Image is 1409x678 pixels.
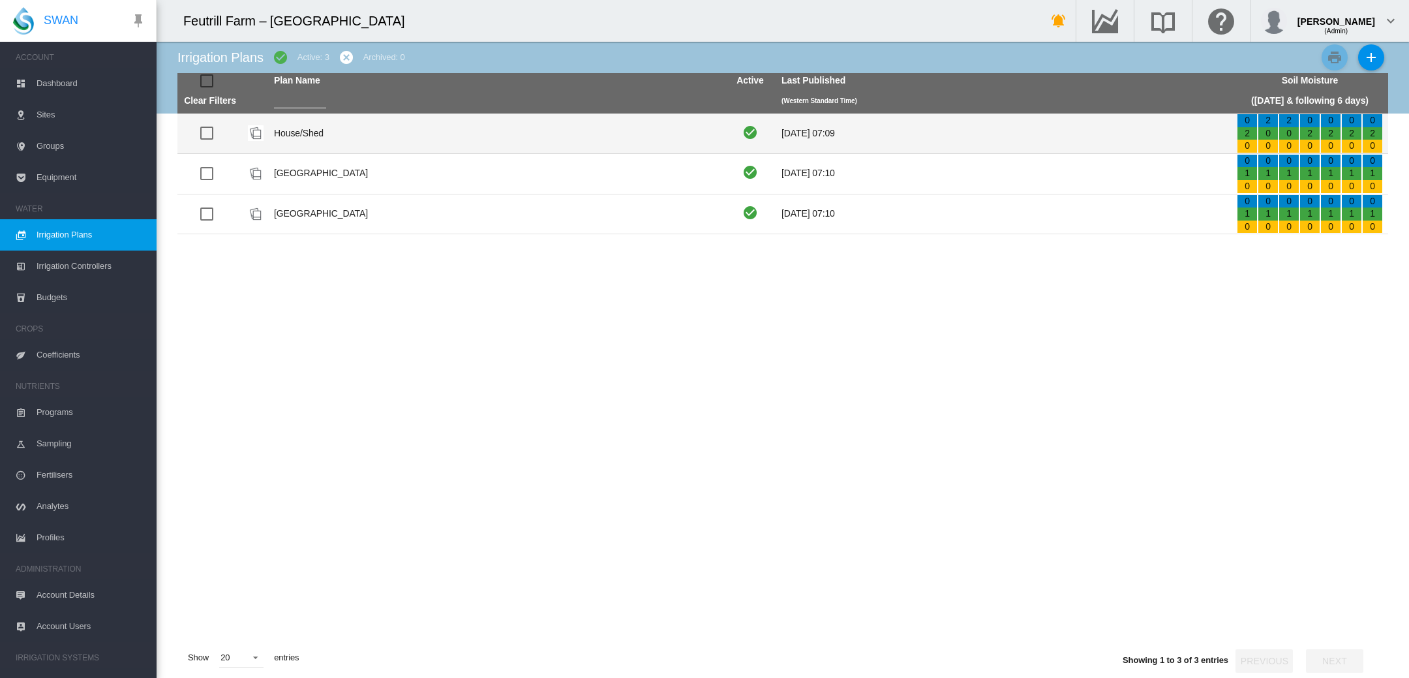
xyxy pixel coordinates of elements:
[1205,13,1237,29] md-icon: Click here for help
[183,12,416,30] div: Feutrill Farm – [GEOGRAPHIC_DATA]
[184,95,236,106] a: Clear Filters
[1342,195,1361,208] div: 0
[1342,167,1361,180] div: 1
[1321,221,1341,234] div: 0
[248,125,264,141] div: Plan Id: 26581
[1258,221,1278,234] div: 0
[1279,155,1299,168] div: 0
[269,114,724,153] td: House/Shed
[37,522,146,553] span: Profiles
[776,114,1232,153] td: [DATE] 07:09
[776,73,1232,89] th: Last Published
[269,73,724,89] th: Plan Name
[1237,167,1257,180] div: 1
[776,89,1232,114] th: (Western Standard Time)
[339,50,354,65] md-icon: icon-cancel
[1306,649,1363,673] button: Next
[1321,127,1341,140] div: 2
[1258,208,1278,221] div: 1
[1237,221,1257,234] div: 0
[1232,73,1388,89] th: Soil Moisture
[16,198,146,219] span: WATER
[1327,50,1342,65] md-icon: icon-printer
[37,579,146,611] span: Account Details
[1237,140,1257,153] div: 0
[1321,155,1341,168] div: 0
[37,491,146,522] span: Analytes
[1258,195,1278,208] div: 0
[1258,167,1278,180] div: 1
[1279,180,1299,193] div: 0
[269,647,304,669] span: entries
[16,647,146,668] span: IRRIGATION SYSTEMS
[1321,140,1341,153] div: 0
[1232,154,1388,194] td: 0 1 0 0 1 0 0 1 0 0 1 0 0 1 0 0 1 0 0 1 0
[1363,140,1382,153] div: 0
[1300,140,1320,153] div: 0
[37,68,146,99] span: Dashboard
[1258,114,1278,127] div: 2
[1342,155,1361,168] div: 0
[1279,140,1299,153] div: 0
[37,99,146,131] span: Sites
[1279,167,1299,180] div: 1
[297,52,329,63] div: Active: 3
[1321,195,1341,208] div: 0
[37,428,146,459] span: Sampling
[1342,180,1361,193] div: 0
[1358,44,1384,70] button: Add New Plan
[13,7,34,35] img: SWAN-Landscape-Logo-Colour-drop.png
[1300,127,1320,140] div: 2
[44,12,78,29] span: SWAN
[248,206,264,222] img: product-image-placeholder.png
[248,166,264,181] div: Plan Id: 26583
[1322,44,1348,70] button: Print Irrigation Plans
[1363,180,1382,193] div: 0
[363,52,405,63] div: Archived: 0
[1258,127,1278,140] div: 0
[1363,221,1382,234] div: 0
[1363,195,1382,208] div: 0
[1089,13,1121,29] md-icon: Go to the Data Hub
[1321,114,1341,127] div: 0
[37,251,146,282] span: Irrigation Controllers
[37,339,146,371] span: Coefficients
[1258,180,1278,193] div: 0
[1383,13,1399,29] md-icon: icon-chevron-down
[248,166,264,181] img: product-image-placeholder.png
[1279,208,1299,221] div: 1
[16,376,146,397] span: NUTRIENTS
[1300,114,1320,127] div: 0
[1342,208,1361,221] div: 1
[1363,114,1382,127] div: 0
[1261,8,1287,34] img: profile.jpg
[16,318,146,339] span: CROPS
[16,47,146,68] span: ACCOUNT
[37,219,146,251] span: Irrigation Plans
[776,154,1232,194] td: [DATE] 07:10
[1321,180,1341,193] div: 0
[1123,655,1228,665] span: Showing 1 to 3 of 3 entries
[1279,127,1299,140] div: 0
[1232,114,1388,153] td: 0 2 0 2 0 0 2 0 0 0 2 0 0 2 0 0 2 0 0 2 0
[1237,180,1257,193] div: 0
[130,13,146,29] md-icon: icon-pin
[1324,27,1348,35] span: (Admin)
[273,50,288,65] md-icon: icon-checkbox-marked-circle
[37,611,146,642] span: Account Users
[1363,127,1382,140] div: 2
[1300,208,1320,221] div: 1
[1363,50,1379,65] md-icon: icon-plus
[1235,649,1293,673] button: Previous
[1051,13,1067,29] md-icon: icon-bell-ring
[248,206,264,222] div: Plan Id: 26582
[1300,180,1320,193] div: 0
[1321,167,1341,180] div: 1
[1363,208,1382,221] div: 1
[183,647,214,669] span: Show
[16,559,146,579] span: ADMINISTRATION
[1363,155,1382,168] div: 0
[37,282,146,313] span: Budgets
[1363,167,1382,180] div: 1
[220,653,230,662] div: 20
